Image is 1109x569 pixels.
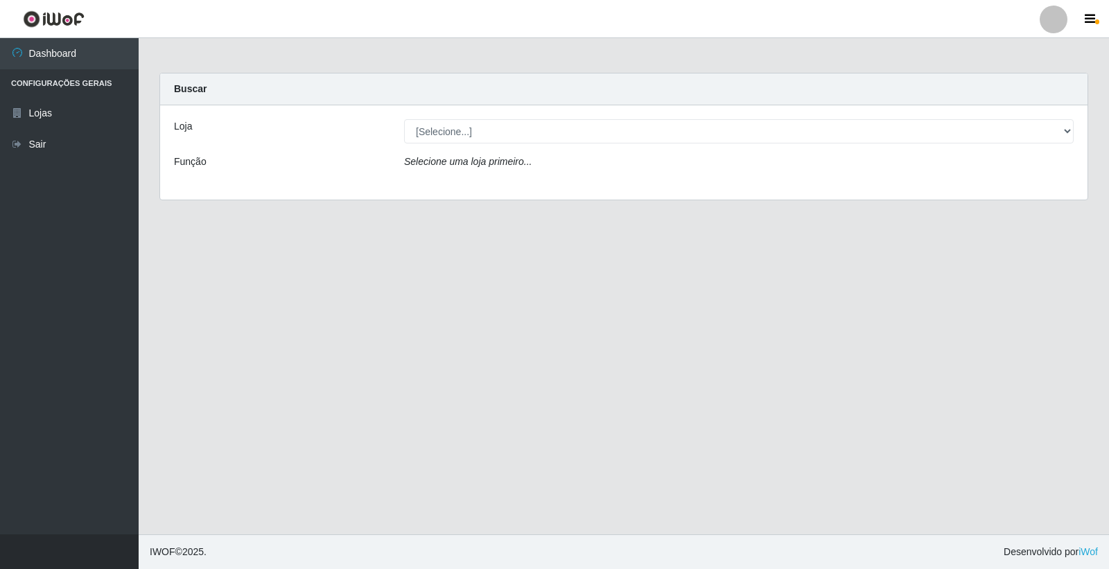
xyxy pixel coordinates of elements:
[23,10,85,28] img: CoreUI Logo
[150,545,207,559] span: © 2025 .
[1079,546,1098,557] a: iWof
[174,119,192,134] label: Loja
[174,83,207,94] strong: Buscar
[174,155,207,169] label: Função
[404,156,532,167] i: Selecione uma loja primeiro...
[150,546,175,557] span: IWOF
[1004,545,1098,559] span: Desenvolvido por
